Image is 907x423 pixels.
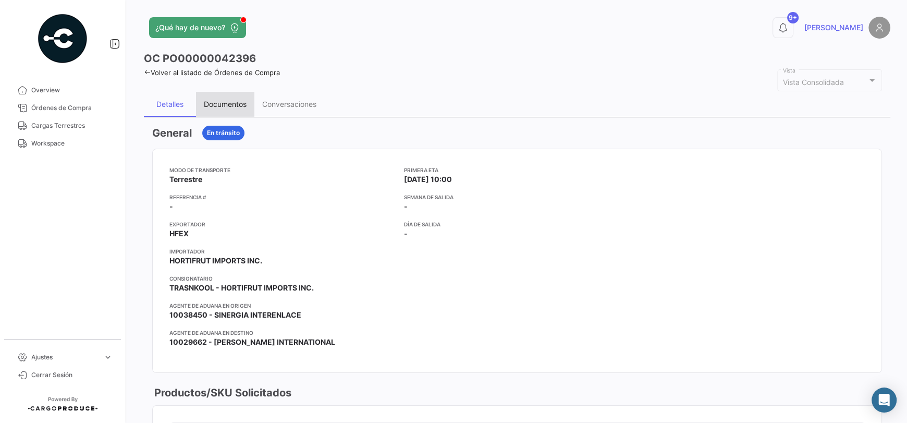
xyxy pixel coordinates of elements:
[169,228,189,239] span: HFEX
[8,135,117,152] a: Workspace
[152,126,192,140] h3: General
[31,370,113,380] span: Cerrar Sesión
[169,174,202,185] span: Terrestre
[169,256,262,266] span: HORTIFRUT IMPORTS INC.
[169,193,396,201] app-card-info-title: Referencia #
[169,337,335,347] span: 10029662 - [PERSON_NAME] INTERNATIONAL
[404,228,408,239] span: -
[169,201,173,212] span: -
[404,174,452,185] span: [DATE] 10:00
[31,103,113,113] span: Órdenes de Compra
[36,13,89,65] img: powered-by.png
[169,220,396,228] app-card-info-title: Exportador
[149,17,246,38] button: ¿Qué hay de nuevo?
[169,283,314,293] span: TRASNKOOL - HORTIFRUT IMPORTS INC.
[204,100,247,108] div: Documentos
[868,17,890,39] img: placeholder-user.png
[8,99,117,117] a: Órdenes de Compra
[156,100,183,108] div: Detalles
[169,301,396,310] app-card-info-title: Agente de Aduana en Origen
[207,128,240,138] span: En tránsito
[404,220,630,228] app-card-info-title: Día de Salida
[262,100,316,108] div: Conversaciones
[804,22,863,33] span: [PERSON_NAME]
[169,166,396,174] app-card-info-title: Modo de Transporte
[144,68,280,77] a: Volver al listado de Órdenes de Compra
[103,353,113,362] span: expand_more
[31,139,113,148] span: Workspace
[31,353,99,362] span: Ajustes
[404,201,408,212] span: -
[169,247,396,256] app-card-info-title: Importador
[8,81,117,99] a: Overview
[169,274,396,283] app-card-info-title: Consignatario
[169,310,301,320] span: 10038450 - SINERGIA INTERENLACE
[872,388,897,413] div: Abrir Intercom Messenger
[31,86,113,95] span: Overview
[152,385,291,400] h3: Productos/SKU Solicitados
[8,117,117,135] a: Cargas Terrestres
[31,121,113,130] span: Cargas Terrestres
[155,22,225,33] span: ¿Qué hay de nuevo?
[169,329,396,337] app-card-info-title: Agente de Aduana en Destino
[404,166,630,174] app-card-info-title: Primera ETA
[404,193,630,201] app-card-info-title: Semana de Salida
[144,51,256,66] h3: OC PO00000042396
[783,78,844,87] mat-select-trigger: Vista Consolidada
